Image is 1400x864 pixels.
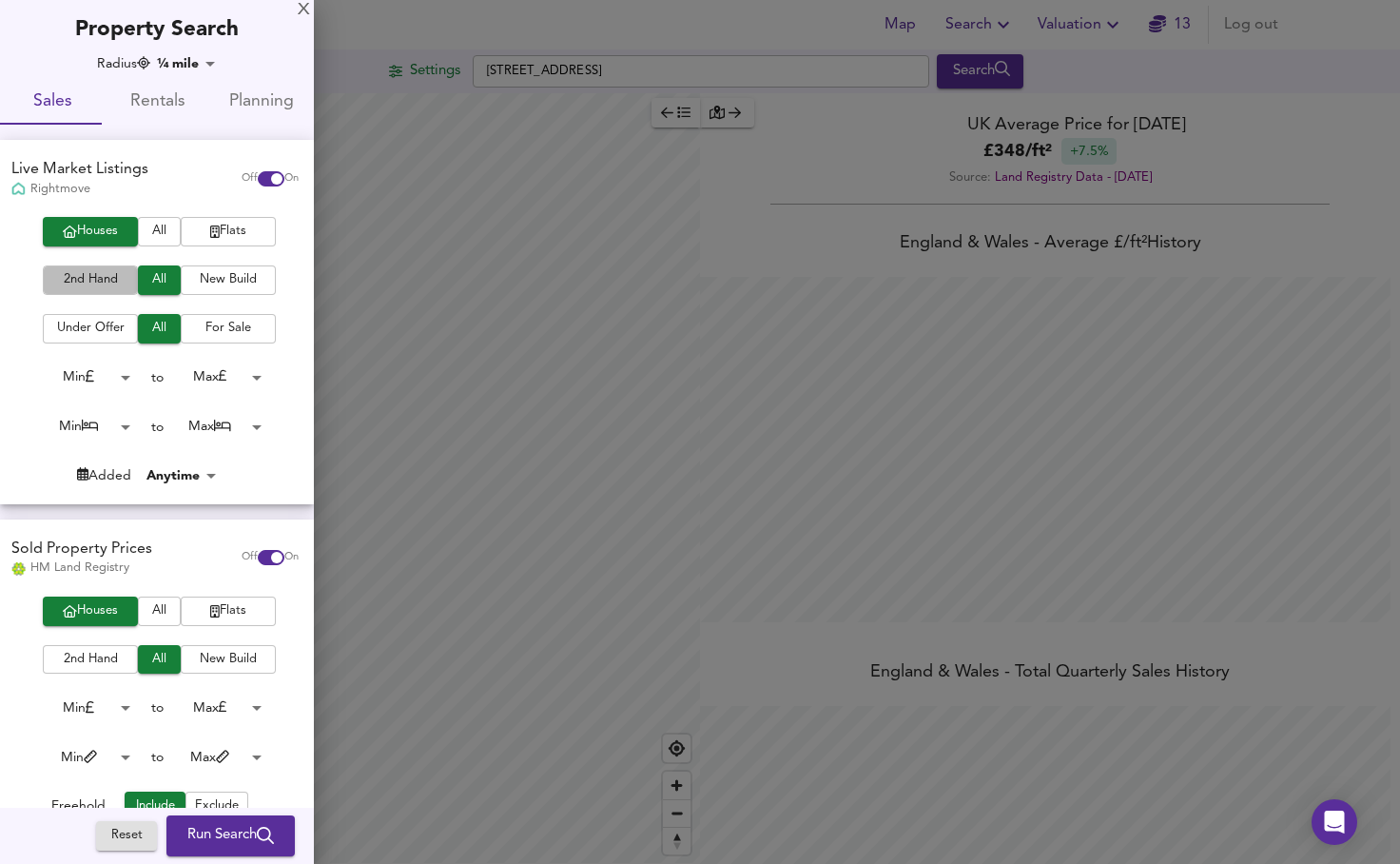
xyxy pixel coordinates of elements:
button: Under Offer [43,314,138,344]
div: Radius [97,54,150,73]
button: Reset [96,822,157,852]
span: Houses [52,221,128,243]
div: Rightmove [11,181,148,198]
button: All [138,645,181,675]
span: On [284,550,299,565]
span: All [147,600,171,622]
span: All [147,221,171,243]
div: Open Intercom Messenger [1312,799,1357,845]
span: All [147,318,171,340]
div: Min [32,412,137,442]
button: 2nd Hand [43,645,138,675]
div: Added [77,466,131,485]
div: X [298,4,310,17]
span: Off [242,550,258,565]
button: All [138,217,181,246]
button: Run Search [166,816,295,856]
span: For Sale [190,318,266,340]
div: Freehold [51,796,106,821]
button: All [138,265,181,295]
button: For Sale [181,314,276,344]
div: Max [164,694,268,723]
div: to [151,368,164,387]
button: All [138,314,181,344]
span: Off [242,171,258,187]
div: Max [164,363,268,392]
button: Flats [181,597,276,626]
div: Min [32,694,137,723]
div: Max [164,412,268,442]
button: All [138,597,181,626]
span: Rentals [116,88,198,117]
button: Flats [181,217,276,246]
div: Min [32,743,137,773]
span: Flats [190,600,266,622]
span: Under Offer [52,318,128,340]
span: Houses [52,600,128,622]
div: Max [164,743,268,773]
div: Min [32,363,137,392]
button: New Build [181,265,276,295]
button: Exclude [185,792,248,821]
div: to [151,418,164,437]
span: New Build [190,269,266,291]
span: Planning [221,88,302,117]
div: Anytime [141,466,223,485]
div: to [151,698,164,717]
span: New Build [190,649,266,671]
span: 2nd Hand [52,269,128,291]
span: Exclude [195,795,239,817]
div: HM Land Registry [11,560,152,577]
span: Include [134,795,176,817]
div: ¼ mile [151,54,222,73]
span: Sales [11,88,93,117]
img: Rightmove [11,182,26,198]
span: Reset [106,826,147,848]
button: Include [125,792,185,821]
div: Live Market Listings [11,159,148,181]
span: All [147,649,171,671]
button: Houses [43,217,138,246]
button: New Build [181,645,276,675]
button: Houses [43,597,138,626]
img: Land Registry [11,562,26,576]
span: 2nd Hand [52,649,128,671]
span: Flats [190,221,266,243]
span: On [284,171,299,187]
span: All [147,269,171,291]
button: 2nd Hand [43,265,138,295]
span: Run Search [187,824,274,849]
div: to [151,748,164,767]
div: Sold Property Prices [11,539,152,560]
